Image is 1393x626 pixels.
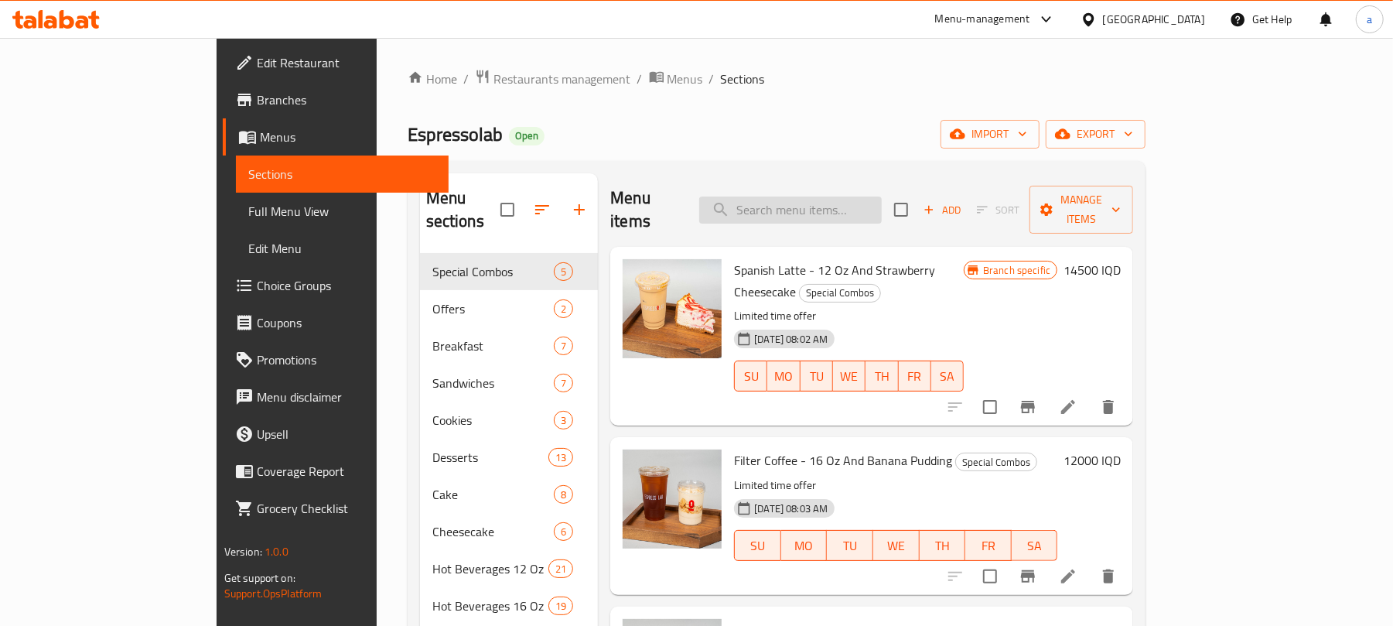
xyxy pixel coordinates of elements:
[977,263,1057,278] span: Branch specific
[974,560,1006,593] span: Select to update
[699,197,882,224] input: search
[223,416,449,453] a: Upsell
[734,530,780,561] button: SU
[265,542,289,562] span: 1.0.0
[554,411,573,429] div: items
[257,53,437,72] span: Edit Restaurant
[767,361,800,392] button: MO
[432,411,555,429] span: Cookies
[223,453,449,490] a: Coverage Report
[801,361,833,392] button: TU
[432,448,548,467] span: Desserts
[1059,398,1077,416] a: Edit menu item
[509,127,545,145] div: Open
[549,562,572,576] span: 21
[709,70,715,88] li: /
[1090,558,1127,595] button: delete
[637,70,643,88] li: /
[257,388,437,406] span: Menu disclaimer
[257,351,437,369] span: Promotions
[623,259,722,358] img: Spanish Latte - 12 Oz And Strawberry Cheesecake
[420,290,599,327] div: Offers2
[554,262,573,281] div: items
[917,198,967,222] button: Add
[432,337,555,355] span: Breakfast
[420,439,599,476] div: Desserts13
[555,376,572,391] span: 7
[1064,450,1121,471] h6: 12000 IQD
[935,10,1030,29] div: Menu-management
[548,559,573,578] div: items
[971,535,1005,557] span: FR
[491,193,524,226] span: Select all sections
[223,378,449,416] a: Menu disclaimer
[667,70,703,88] span: Menus
[734,258,935,303] span: Spanish Latte - 12 Oz And Strawberry Cheesecake
[420,364,599,402] div: Sandwiches7
[748,332,834,347] span: [DATE] 08:02 AM
[734,449,952,472] span: Filter Coffee - 16 Oz And Banana Pudding
[1042,190,1121,229] span: Manage items
[475,69,631,89] a: Restaurants management
[555,525,572,539] span: 6
[463,70,469,88] li: /
[260,128,437,146] span: Menus
[866,361,898,392] button: TH
[554,337,573,355] div: items
[223,267,449,304] a: Choice Groups
[800,284,880,302] span: Special Combos
[248,202,437,221] span: Full Menu View
[773,365,794,388] span: MO
[408,117,503,152] span: Espressolab
[223,118,449,156] a: Menus
[741,365,761,388] span: SU
[920,530,966,561] button: TH
[1103,11,1205,28] div: [GEOGRAPHIC_DATA]
[967,198,1029,222] span: Select section first
[1029,186,1133,234] button: Manage items
[549,450,572,465] span: 13
[420,402,599,439] div: Cookies3
[734,306,964,326] p: Limited time offer
[931,361,964,392] button: SA
[432,559,548,578] div: Hot Beverages 12 Oz
[781,530,828,561] button: MO
[734,361,767,392] button: SU
[432,262,555,281] span: Special Combos
[432,597,548,615] span: Hot Beverages 16 Oz
[223,304,449,341] a: Coupons
[799,284,881,303] div: Special Combos
[408,69,1146,89] nav: breadcrumb
[554,374,573,392] div: items
[223,81,449,118] a: Branches
[974,391,1006,423] span: Select to update
[432,374,555,392] span: Sandwiches
[257,499,437,518] span: Grocery Checklist
[1046,120,1145,149] button: export
[432,485,555,504] div: Cake
[223,44,449,81] a: Edit Restaurant
[872,365,892,388] span: TH
[554,299,573,318] div: items
[1009,388,1046,426] button: Branch-specific-item
[905,365,925,388] span: FR
[926,535,960,557] span: TH
[953,125,1027,144] span: import
[741,535,774,557] span: SU
[432,522,555,541] div: Cheesecake
[224,568,295,588] span: Get support on:
[432,299,555,318] span: Offers
[257,462,437,481] span: Coverage Report
[236,193,449,230] a: Full Menu View
[827,530,873,561] button: TU
[248,239,437,258] span: Edit Menu
[236,156,449,193] a: Sections
[917,198,967,222] span: Add item
[524,191,561,228] span: Sort sections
